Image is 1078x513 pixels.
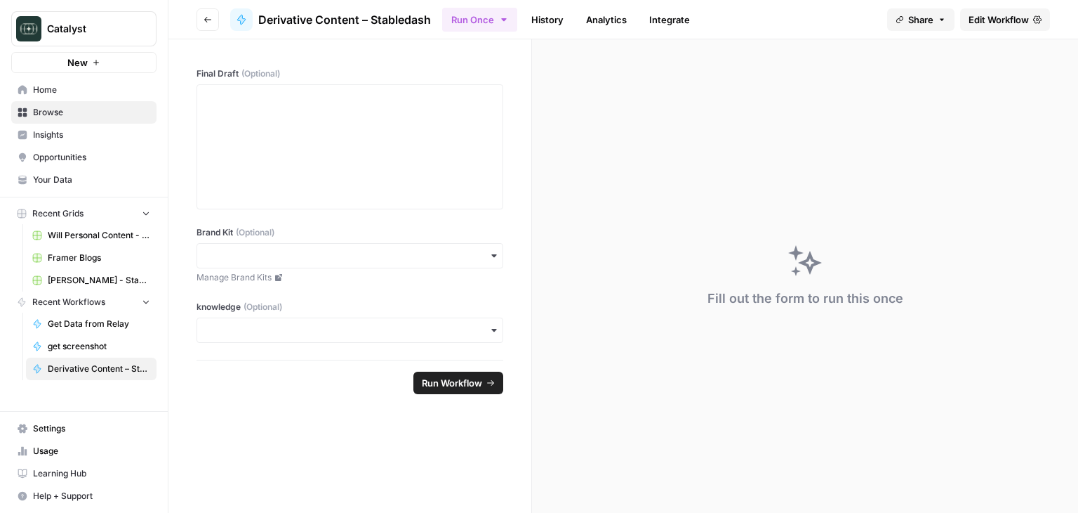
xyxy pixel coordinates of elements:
span: Share [908,13,933,27]
span: Edit Workflow [969,13,1029,27]
a: Learning Hub [11,462,157,485]
a: Your Data [11,169,157,191]
img: Catalyst Logo [16,16,41,41]
span: Get Data from Relay [48,318,150,330]
span: Recent Grids [32,207,84,220]
a: Analytics [578,8,635,31]
span: Insights [33,129,150,141]
a: Integrate [641,8,698,31]
span: Derivative Content – Stabledash [48,363,150,375]
label: Final Draft [197,67,503,80]
span: Recent Workflows [32,296,105,309]
button: Recent Grids [11,203,157,224]
a: Opportunities [11,146,157,169]
span: Usage [33,445,150,457]
span: Run Workflow [422,376,482,390]
span: Settings [33,422,150,435]
button: Run Workflow [413,372,503,394]
a: History [523,8,572,31]
a: Settings [11,417,157,440]
span: Derivative Content – Stabledash [258,11,431,28]
span: Framer Blogs [48,252,150,264]
button: Share [887,8,954,31]
span: Will Personal Content - [DATE] [48,229,150,242]
a: Derivative Content – Stabledash [26,358,157,380]
button: Workspace: Catalyst [11,11,157,46]
span: Browse [33,106,150,119]
button: Help + Support [11,485,157,507]
div: Fill out the form to run this once [707,289,903,309]
a: Usage [11,440,157,462]
label: Brand Kit [197,226,503,239]
button: Recent Workflows [11,292,157,313]
span: get screenshot [48,340,150,353]
span: Opportunities [33,151,150,164]
a: Browse [11,101,157,124]
span: [PERSON_NAME] - StableDash [48,274,150,287]
a: Home [11,79,157,101]
a: Edit Workflow [960,8,1050,31]
a: Insights [11,124,157,146]
span: Help + Support [33,490,150,502]
a: Framer Blogs [26,247,157,269]
span: New [67,56,88,70]
button: New [11,52,157,73]
span: Home [33,84,150,96]
span: (Optional) [244,301,282,313]
span: Your Data [33,174,150,186]
button: Run Once [442,8,517,32]
span: Catalyst [47,22,132,36]
a: Get Data from Relay [26,313,157,335]
span: Learning Hub [33,467,150,480]
a: [PERSON_NAME] - StableDash [26,269,157,292]
a: Will Personal Content - [DATE] [26,224,157,247]
span: (Optional) [236,226,274,239]
a: Manage Brand Kits [197,271,503,284]
a: get screenshot [26,335,157,358]
a: Derivative Content – Stabledash [230,8,431,31]
label: knowledge [197,301,503,313]
span: (Optional) [241,67,280,80]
